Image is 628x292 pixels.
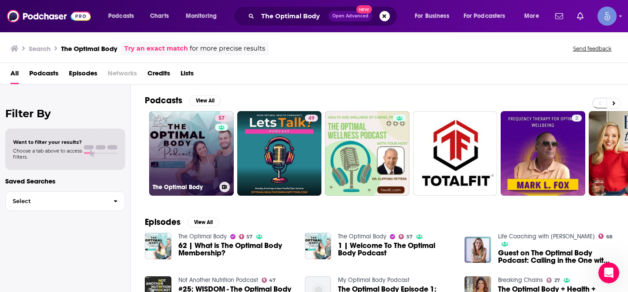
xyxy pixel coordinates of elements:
[524,10,539,22] span: More
[145,217,219,227] a: EpisodesView All
[178,276,258,284] a: Not Another Nutrition Podcast
[332,14,369,18] span: Open Advanced
[145,95,182,106] h2: Podcasts
[597,7,617,26] img: User Profile
[5,107,125,120] h2: Filter By
[181,66,194,84] a: Lists
[409,9,460,23] button: open menu
[258,9,328,23] input: Search podcasts, credits, & more...
[124,44,188,54] a: Try an exact match
[13,139,82,145] span: Want to filter your results?
[180,9,228,23] button: open menu
[5,177,125,185] p: Saved Searches
[178,233,227,240] a: The Optimal Body
[145,233,171,259] img: 62 | What is The Optimal Body Membership?
[189,95,221,106] button: View All
[242,6,406,26] div: Search podcasts, credits, & more...
[6,198,106,204] span: Select
[153,183,216,191] h3: The Optimal Body
[501,111,585,196] a: 2
[328,11,372,21] button: Open AdvancedNew
[305,233,331,259] img: 1 | Welcome To The Optimal Body Podcast
[147,66,170,84] a: Credits
[598,234,612,239] a: 68
[178,242,294,257] a: 62 | What is The Optimal Body Membership?
[61,44,117,53] h3: The Optimal Body
[149,111,234,196] a: 57The Optimal Body
[145,95,221,106] a: PodcastsView All
[13,148,82,160] span: Choose a tab above to access filters.
[29,44,51,53] h3: Search
[5,191,125,211] button: Select
[246,235,253,239] span: 57
[597,7,617,26] span: Logged in as Spiral5-G1
[606,235,612,239] span: 68
[308,114,314,123] span: 49
[190,44,265,54] span: for more precise results
[573,9,587,24] a: Show notifications dropdown
[575,114,578,123] span: 2
[262,278,276,283] a: 47
[498,249,614,264] span: Guest on The Optimal Body Podcast: Calling in the One with [PERSON_NAME]
[597,7,617,26] button: Show profile menu
[186,10,217,22] span: Monitoring
[464,237,491,263] img: Guest on The Optimal Body Podcast: Calling in the One with Christine Hassler
[552,9,567,24] a: Show notifications dropdown
[108,10,134,22] span: Podcasts
[572,115,582,122] a: 2
[399,234,413,239] a: 57
[570,45,614,52] button: Send feedback
[237,111,322,196] a: 49
[144,9,174,23] a: Charts
[218,114,225,123] span: 57
[498,233,595,240] a: Life Coaching with Christine Hassler
[546,278,560,283] a: 27
[108,66,137,84] span: Networks
[356,5,372,14] span: New
[145,217,181,227] h2: Episodes
[498,249,614,264] a: Guest on The Optimal Body Podcast: Calling in the One with Christine Hassler
[464,10,505,22] span: For Podcasters
[269,278,276,282] span: 47
[415,10,449,22] span: For Business
[305,115,318,122] a: 49
[102,9,145,23] button: open menu
[338,233,386,240] a: The Optimal Body
[598,262,619,283] iframe: Intercom live chat
[215,115,228,122] a: 57
[518,9,550,23] button: open menu
[498,276,543,284] a: Breaking Chains
[150,10,169,22] span: Charts
[29,66,58,84] a: Podcasts
[10,66,19,84] a: All
[239,234,253,239] a: 57
[338,276,410,284] a: My Optimal Body Podcast
[406,235,413,239] span: 57
[69,66,97,84] a: Episodes
[458,9,518,23] button: open menu
[554,278,560,282] span: 27
[7,8,91,24] img: Podchaser - Follow, Share and Rate Podcasts
[338,242,454,257] a: 1 | Welcome To The Optimal Body Podcast
[188,217,219,227] button: View All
